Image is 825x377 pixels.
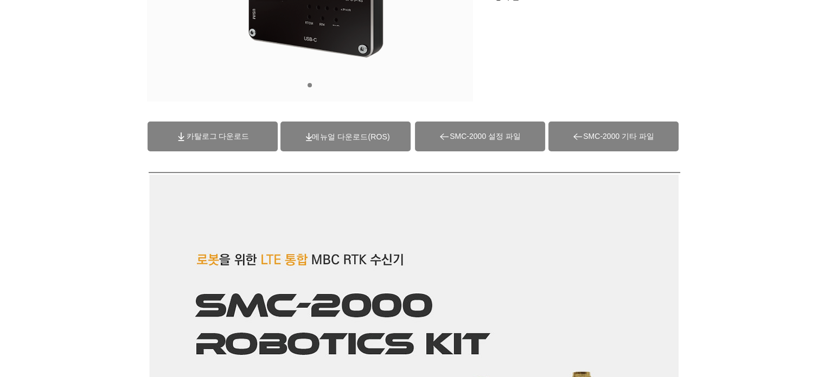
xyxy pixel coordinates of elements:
[548,122,679,151] a: SMC-2000 기타 파일
[450,132,521,142] span: SMC-2000 설정 파일
[700,330,825,377] iframe: Wix Chat
[148,122,278,151] a: 카탈로그 다운로드
[583,132,654,142] span: SMC-2000 기타 파일
[312,132,389,141] a: (ROS)메뉴얼 다운로드
[304,83,316,87] nav: 슬라이드
[187,132,250,142] span: 카탈로그 다운로드
[308,83,312,87] a: 01
[415,122,545,151] a: SMC-2000 설정 파일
